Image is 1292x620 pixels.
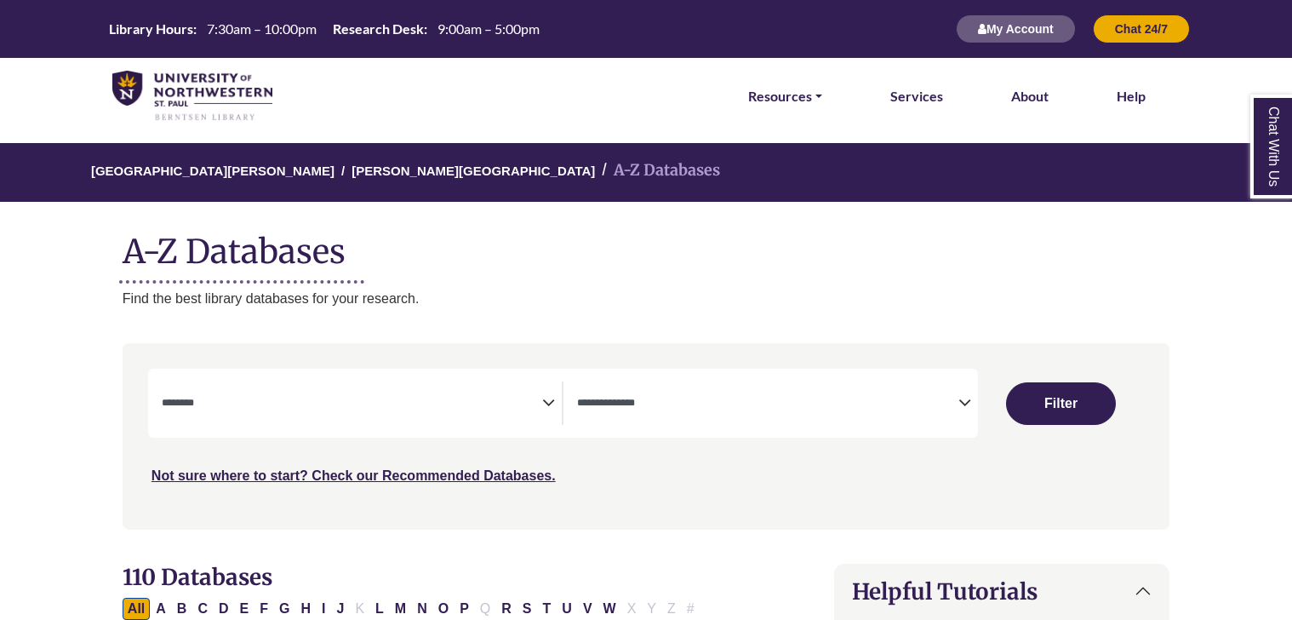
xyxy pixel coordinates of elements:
[331,598,349,620] button: Filter Results J
[517,598,537,620] button: Filter Results S
[254,598,273,620] button: Filter Results F
[557,598,577,620] button: Filter Results U
[835,565,1169,618] button: Helpful Tutorials
[748,85,822,107] a: Resources
[123,343,1169,529] nav: Search filters
[91,161,334,178] a: [GEOGRAPHIC_DATA][PERSON_NAME]
[1093,21,1190,36] a: Chat 24/7
[352,161,595,178] a: [PERSON_NAME][GEOGRAPHIC_DATA]
[1011,85,1049,107] a: About
[598,598,621,620] button: Filter Results W
[123,219,1169,271] h1: A-Z Databases
[433,598,454,620] button: Filter Results O
[123,563,272,591] span: 110 Databases
[112,71,272,122] img: library_home
[437,20,540,37] span: 9:00am – 5:00pm
[956,14,1076,43] button: My Account
[102,20,197,37] th: Library Hours:
[207,20,317,37] span: 7:30am – 10:00pm
[214,598,234,620] button: Filter Results D
[317,598,330,620] button: Filter Results I
[235,598,254,620] button: Filter Results E
[1093,14,1190,43] button: Chat 24/7
[390,598,411,620] button: Filter Results M
[412,598,432,620] button: Filter Results N
[123,143,1169,202] nav: breadcrumb
[326,20,428,37] th: Research Desk:
[956,21,1076,36] a: My Account
[578,598,597,620] button: Filter Results V
[151,598,171,620] button: Filter Results A
[370,598,389,620] button: Filter Results L
[274,598,294,620] button: Filter Results G
[162,398,543,411] textarea: Search
[102,20,546,36] table: Hours Today
[123,288,1169,310] p: Find the best library databases for your research.
[577,398,958,411] textarea: Search
[595,158,720,183] li: A-Z Databases
[151,468,556,483] a: Not sure where to start? Check our Recommended Databases.
[102,20,546,39] a: Hours Today
[1006,382,1115,425] button: Submit for Search Results
[192,598,213,620] button: Filter Results C
[1117,85,1146,107] a: Help
[890,85,943,107] a: Services
[538,598,557,620] button: Filter Results T
[295,598,316,620] button: Filter Results H
[496,598,517,620] button: Filter Results R
[123,600,701,615] div: Alpha-list to filter by first letter of database name
[454,598,474,620] button: Filter Results P
[123,598,150,620] button: All
[172,598,192,620] button: Filter Results B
